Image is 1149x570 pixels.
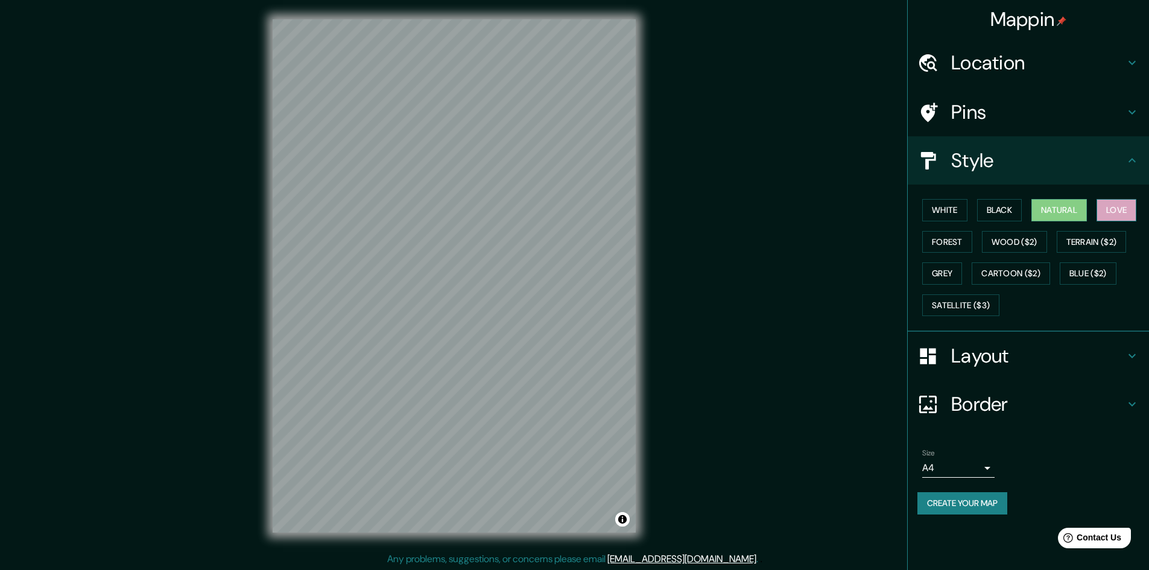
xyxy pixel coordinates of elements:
[922,262,962,285] button: Grey
[273,19,636,533] canvas: Map
[908,380,1149,428] div: Border
[951,392,1125,416] h4: Border
[951,344,1125,368] h4: Layout
[977,199,1022,221] button: Black
[1057,231,1127,253] button: Terrain ($2)
[922,231,972,253] button: Forest
[990,7,1067,31] h4: Mappin
[908,88,1149,136] div: Pins
[951,51,1125,75] h4: Location
[1057,16,1066,26] img: pin-icon.png
[951,100,1125,124] h4: Pins
[1097,199,1136,221] button: Love
[1031,199,1087,221] button: Natural
[908,332,1149,380] div: Layout
[922,199,967,221] button: White
[951,148,1125,173] h4: Style
[917,492,1007,515] button: Create your map
[760,552,762,566] div: .
[908,39,1149,87] div: Location
[1042,523,1136,557] iframe: Help widget launcher
[758,552,760,566] div: .
[922,458,995,478] div: A4
[615,512,630,527] button: Toggle attribution
[908,136,1149,185] div: Style
[607,553,756,565] a: [EMAIL_ADDRESS][DOMAIN_NAME]
[1060,262,1116,285] button: Blue ($2)
[922,294,999,317] button: Satellite ($3)
[922,448,935,458] label: Size
[972,262,1050,285] button: Cartoon ($2)
[982,231,1047,253] button: Wood ($2)
[387,552,758,566] p: Any problems, suggestions, or concerns please email .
